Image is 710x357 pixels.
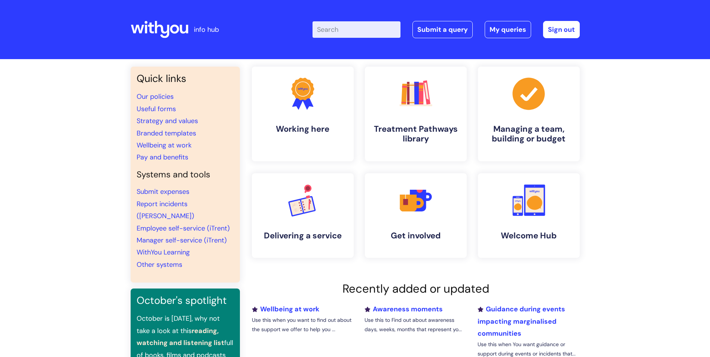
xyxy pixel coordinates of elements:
a: Working here [252,67,354,161]
div: | - [313,21,580,38]
a: Other systems [137,260,182,269]
a: My queries [485,21,531,38]
h3: Quick links [137,73,234,85]
h4: Delivering a service [258,231,348,241]
h4: Working here [258,124,348,134]
h4: Welcome Hub [484,231,574,241]
a: Wellbeing at work [252,305,319,314]
a: WithYou Learning [137,248,190,257]
h4: Treatment Pathways library [371,124,461,144]
a: Useful forms [137,104,176,113]
a: Welcome Hub [478,173,580,258]
a: Submit a query [412,21,473,38]
a: Managing a team, building or budget [478,67,580,161]
a: Awareness moments [365,305,443,314]
p: Use this when you want to find out about the support we offer to help you ... [252,315,354,334]
a: Pay and benefits [137,153,188,162]
h4: Get involved [371,231,461,241]
input: Search [313,21,400,38]
h3: October's spotlight [137,295,234,306]
h2: Recently added or updated [252,282,580,296]
a: Branded templates [137,129,196,138]
h4: Managing a team, building or budget [484,124,574,144]
a: Submit expenses [137,187,189,196]
a: Delivering a service [252,173,354,258]
a: Strategy and values [137,116,198,125]
a: Sign out [543,21,580,38]
a: Report incidents ([PERSON_NAME]) [137,199,194,220]
a: Our policies [137,92,174,101]
a: Get involved [365,173,467,258]
p: Use this to Find out about awareness days, weeks, months that represent yo... [365,315,466,334]
p: info hub [194,24,219,36]
h4: Systems and tools [137,170,234,180]
a: Manager self-service (iTrent) [137,236,227,245]
a: Employee self-service (iTrent) [137,224,230,233]
a: Treatment Pathways library [365,67,467,161]
a: Wellbeing at work [137,141,192,150]
a: Guidance during events impacting marginalised communities [478,305,565,338]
